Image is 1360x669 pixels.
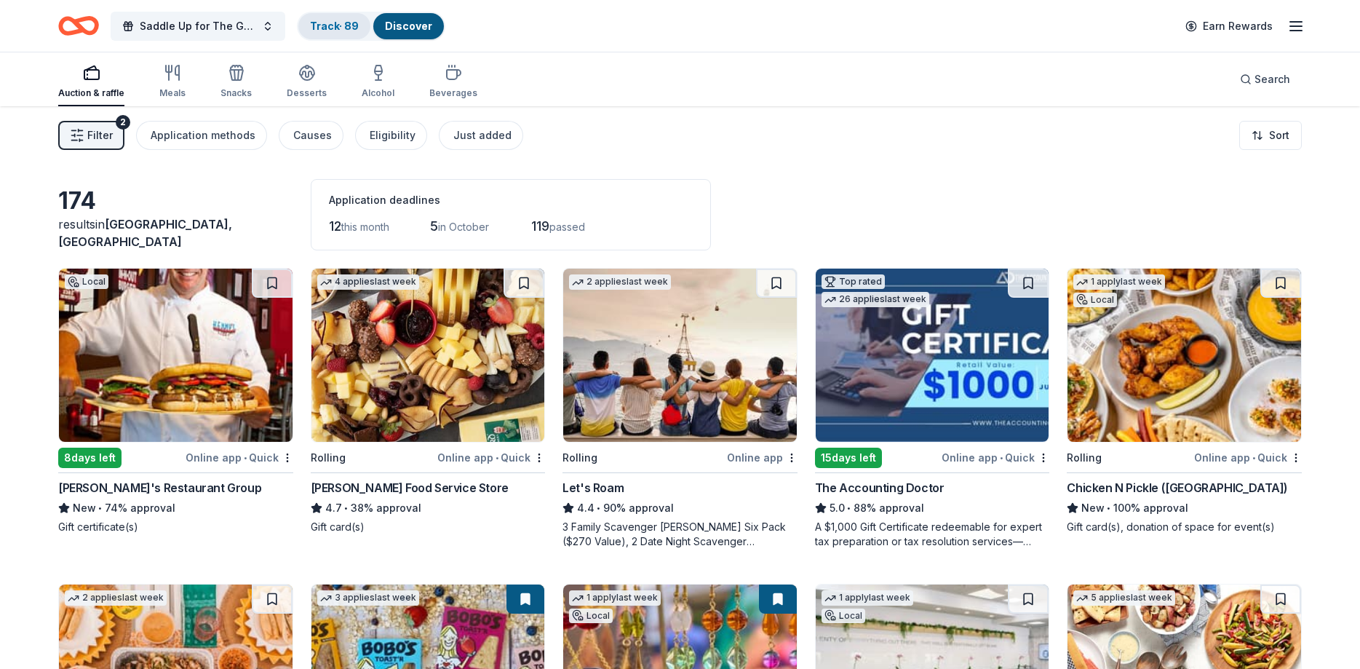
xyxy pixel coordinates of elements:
div: 3 Family Scavenger [PERSON_NAME] Six Pack ($270 Value), 2 Date Night Scavenger [PERSON_NAME] Two ... [562,520,798,549]
div: Online app Quick [437,448,545,467]
button: Search [1228,65,1302,94]
div: Gift card(s), donation of space for event(s) [1067,520,1302,534]
button: Saddle Up for The Guild [111,12,285,41]
div: 2 applies last week [65,590,167,606]
div: 4 applies last week [317,274,419,290]
span: 12 [329,218,341,234]
button: Filter2 [58,121,124,150]
div: Application methods [151,127,255,144]
span: 4.7 [325,499,342,517]
div: 2 applies last week [569,274,671,290]
a: Home [58,9,99,43]
span: this month [341,221,389,233]
span: • [1252,452,1255,464]
div: [PERSON_NAME]'s Restaurant Group [58,479,261,496]
div: 3 applies last week [317,590,419,606]
span: Filter [87,127,113,144]
div: Desserts [287,87,327,99]
div: Rolling [1067,449,1102,467]
div: 174 [58,186,293,215]
a: Earn Rewards [1177,13,1281,39]
div: Chicken N Pickle ([GEOGRAPHIC_DATA]) [1067,479,1288,496]
div: Beverages [429,87,477,99]
div: 1 apply last week [1073,274,1165,290]
div: 1 apply last week [569,590,661,606]
div: Let's Roam [562,479,624,496]
button: Track· 89Discover [297,12,445,41]
div: 74% approval [58,499,293,517]
div: Snacks [220,87,252,99]
button: Desserts [287,58,327,106]
div: 1 apply last week [822,590,913,606]
span: • [1108,502,1111,514]
img: Image for Gordon Food Service Store [311,269,545,442]
span: 5 [430,218,438,234]
span: 119 [531,218,549,234]
div: 26 applies last week [822,292,929,307]
div: Local [65,274,108,289]
div: Online app Quick [1194,448,1302,467]
a: Track· 89 [310,20,359,32]
button: Sort [1239,121,1302,150]
div: Rolling [562,449,597,467]
span: • [344,502,348,514]
div: results [58,215,293,250]
div: Application deadlines [329,191,693,209]
button: Auction & raffle [58,58,124,106]
div: Top rated [822,274,885,289]
button: Snacks [220,58,252,106]
a: Image for The Accounting DoctorTop rated26 applieslast week15days leftOnline app•QuickThe Account... [815,268,1050,549]
span: • [496,452,498,464]
span: • [98,502,102,514]
span: • [1000,452,1003,464]
div: Online app Quick [942,448,1049,467]
button: Meals [159,58,186,106]
a: Image for Gordon Food Service Store4 applieslast weekRollingOnline app•Quick[PERSON_NAME] Food Se... [311,268,546,534]
div: 8 days left [58,448,122,468]
button: Application methods [136,121,267,150]
button: Beverages [429,58,477,106]
div: Eligibility [370,127,415,144]
div: 100% approval [1067,499,1302,517]
button: Eligibility [355,121,427,150]
span: New [1081,499,1105,517]
img: Image for Chicken N Pickle (Grand Prairie) [1067,269,1301,442]
div: Online app [727,448,798,467]
span: 4.4 [577,499,594,517]
span: Search [1254,71,1290,88]
span: passed [549,221,585,233]
div: 2 [116,115,130,130]
span: in [58,217,232,249]
span: in October [438,221,489,233]
a: Image for Kenny's Restaurant GroupLocal8days leftOnline app•Quick[PERSON_NAME]'s Restaurant Group... [58,268,293,534]
a: Discover [385,20,432,32]
img: Image for Let's Roam [563,269,797,442]
div: 90% approval [562,499,798,517]
span: New [73,499,96,517]
div: Alcohol [362,87,394,99]
button: Causes [279,121,343,150]
div: Local [1073,293,1117,307]
div: 5 applies last week [1073,590,1175,606]
div: Online app Quick [186,448,293,467]
span: • [244,452,247,464]
div: [PERSON_NAME] Food Service Store [311,479,509,496]
a: Image for Chicken N Pickle (Grand Prairie)1 applylast weekLocalRollingOnline app•QuickChicken N P... [1067,268,1302,534]
div: The Accounting Doctor [815,479,945,496]
span: [GEOGRAPHIC_DATA], [GEOGRAPHIC_DATA] [58,217,232,249]
button: Just added [439,121,523,150]
img: Image for Kenny's Restaurant Group [59,269,293,442]
div: Just added [453,127,512,144]
span: • [597,502,601,514]
span: Saddle Up for The Guild [140,17,256,35]
span: 5.0 [830,499,845,517]
span: Sort [1269,127,1289,144]
div: 88% approval [815,499,1050,517]
div: 15 days left [815,448,882,468]
div: A $1,000 Gift Certificate redeemable for expert tax preparation or tax resolution services—recipi... [815,520,1050,549]
div: Gift certificate(s) [58,520,293,534]
a: Image for Let's Roam2 applieslast weekRollingOnline appLet's Roam4.4•90% approval3 Family Scaveng... [562,268,798,549]
div: Causes [293,127,332,144]
div: Local [569,609,613,623]
div: Rolling [311,449,346,467]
